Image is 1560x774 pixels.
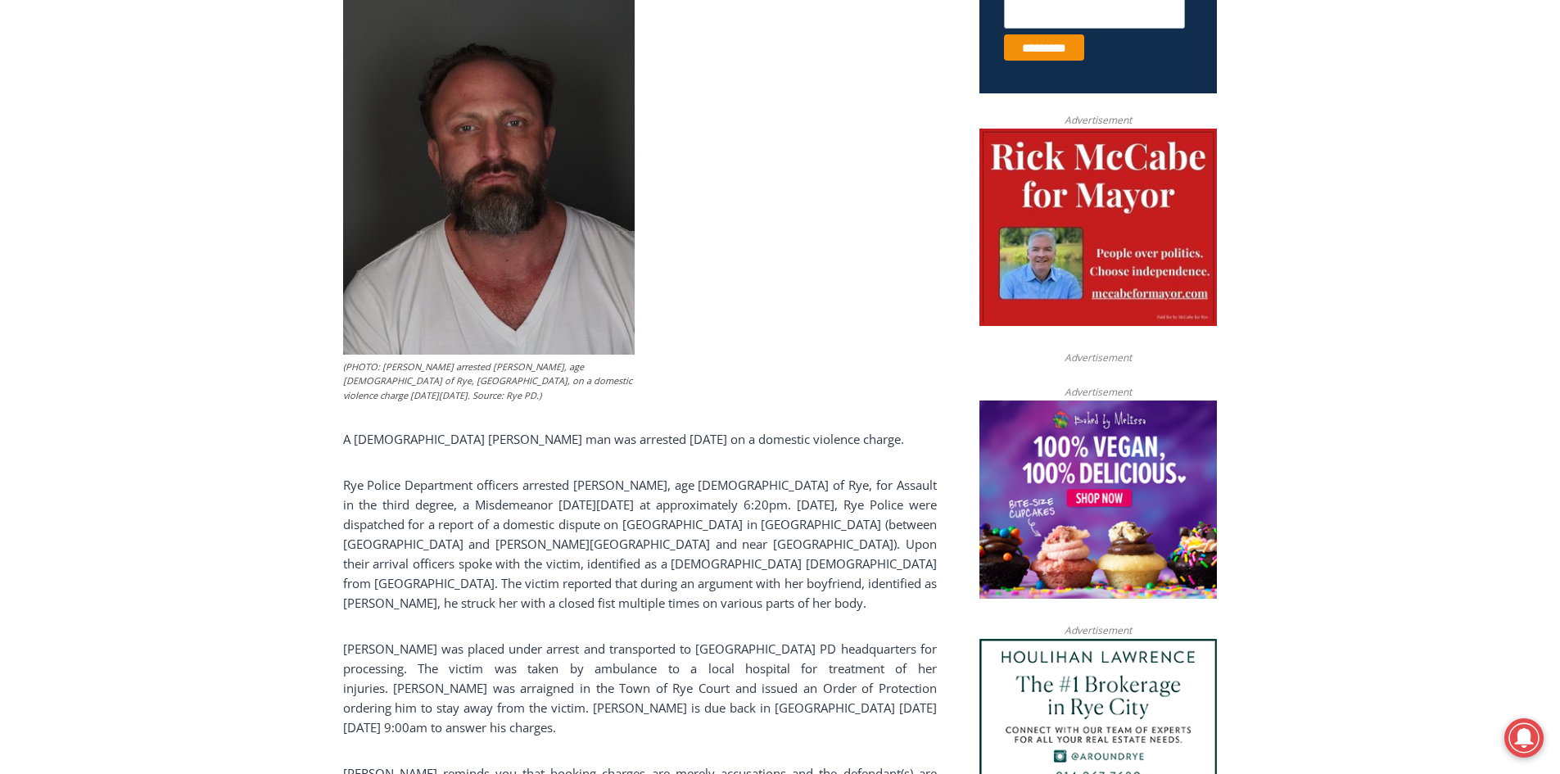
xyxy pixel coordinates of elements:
p: [PERSON_NAME] was placed under arrest and transported to [GEOGRAPHIC_DATA] PD headquarters for pr... [343,639,937,737]
div: Apply Now <> summer and RHS senior internships available [414,1,774,159]
span: Intern @ [DOMAIN_NAME] [428,163,759,200]
span: Advertisement [1048,350,1148,365]
p: Rye Police Department officers arrested [PERSON_NAME], age [DEMOGRAPHIC_DATA] of Rye, for Assault... [343,475,937,613]
span: Advertisement [1048,112,1148,128]
p: A [DEMOGRAPHIC_DATA] [PERSON_NAME] man was arrested [DATE] on a domestic violence charge. [343,429,937,449]
img: Baked by Melissa [979,401,1217,599]
a: Intern @ [DOMAIN_NAME] [394,159,794,204]
figcaption: (PHOTO: [PERSON_NAME] arrested [PERSON_NAME], age [DEMOGRAPHIC_DATA] of Rye, [GEOGRAPHIC_DATA], o... [343,360,635,403]
span: Advertisement [1048,622,1148,638]
img: McCabe for Mayor [979,129,1217,327]
span: Advertisement [1048,384,1148,400]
